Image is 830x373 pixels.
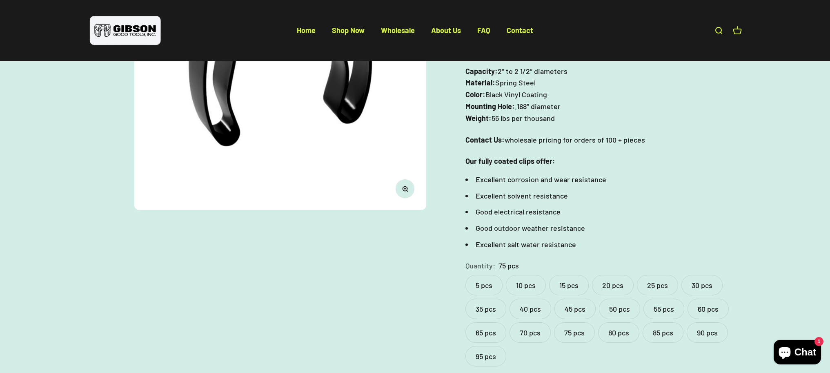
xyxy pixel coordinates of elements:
b: Mounting Hole: [465,102,515,111]
b: Capacity: [465,67,498,76]
span: Spring Steel [495,77,536,89]
a: Contact [507,26,533,35]
span: Black Vinyl Coating [485,89,547,101]
strong: Contact Us: [465,135,505,144]
inbox-online-store-chat: Shopify online store chat [771,340,823,366]
a: Home [297,26,316,35]
p: wholesale pricing for orders of 100 + pieces [465,134,742,146]
span: Excellent corrosion and wear resistance [476,175,606,184]
span: Good electrical resistance [476,207,561,216]
variant-option-value: 75 pcs [498,260,519,272]
b: Color: [465,90,485,99]
span: Excellent solvent resistance [476,191,568,200]
a: Wholesale [381,26,415,35]
span: 2″ to 2 1/2″ diameters [498,65,567,77]
span: Excellent salt water resistance [476,240,576,249]
a: About Us [431,26,461,35]
span: 56 lbs per thousand [492,112,555,124]
legend: Quantity: [465,260,495,272]
a: FAQ [477,26,490,35]
a: Shop Now [332,26,365,35]
b: Material: [465,78,495,87]
span: .188″ diameter [515,101,561,112]
span: Good outdoor weather resistance [476,223,585,232]
b: Weight: [465,114,492,123]
strong: Our fully coated clips offer: [465,156,555,165]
